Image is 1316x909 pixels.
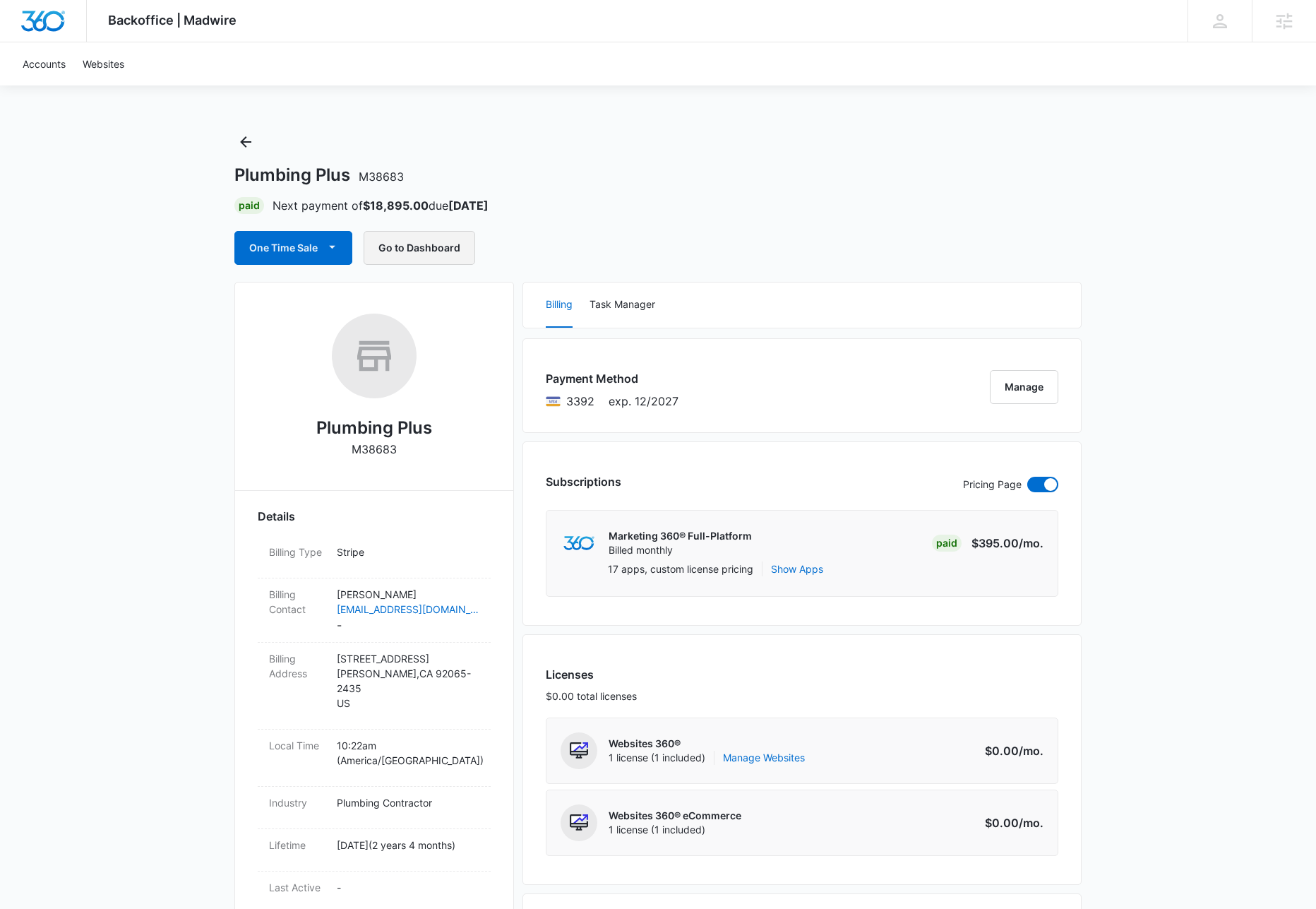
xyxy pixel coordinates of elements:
[337,587,479,602] p: [PERSON_NAME]
[269,738,325,753] dt: Local Time
[337,602,479,617] a: [EMAIL_ADDRESS][DOMAIN_NAME]
[269,651,325,681] dt: Billing Address
[609,529,752,543] p: Marketing 360® Full-Platform
[990,370,1058,404] button: Manage
[1019,816,1043,830] span: /mo.
[1019,744,1043,758] span: /mo.
[609,809,741,823] p: Websites 360® eCommerce
[273,197,489,214] p: Next payment of due
[963,477,1022,492] p: Pricing Page
[364,231,475,265] button: Go to Dashboard
[269,545,325,559] dt: Billing Type
[563,536,594,551] img: marketing360Logo
[337,838,479,852] p: [DATE] ( 2 years 4 months )
[337,587,479,634] dd: -
[609,543,752,557] p: Billed monthly
[977,742,1043,759] p: $0.00
[546,283,573,328] button: Billing
[234,231,352,265] button: One Time Sale
[258,829,491,872] div: Lifetime[DATE](2 years 4 months)
[258,730,491,787] div: Local Time10:22am (America/[GEOGRAPHIC_DATA])
[337,795,479,810] p: Plumbing Contractor
[609,393,678,410] span: exp. 12/2027
[269,795,325,810] dt: Industry
[337,738,479,768] p: 10:22am ( America/[GEOGRAPHIC_DATA] )
[316,415,432,441] h2: Plumbing Plus
[269,880,325,895] dt: Last Active
[337,880,479,895] p: -
[14,42,74,85] a: Accounts
[258,536,491,578] div: Billing TypeStripe
[258,643,491,730] div: Billing Address[STREET_ADDRESS][PERSON_NAME],CA 92065-2435US
[723,751,805,765] a: Manage Websites
[258,578,491,643] div: Billing Contact[PERSON_NAME][EMAIL_ADDRESS][DOMAIN_NAME]-
[352,441,397,458] p: M38683
[546,370,678,387] h3: Payment Method
[566,393,594,410] span: Visa ending with
[1019,536,1043,550] span: /mo.
[258,787,491,829] div: IndustryPlumbing Contractor
[609,751,805,765] span: 1 license (1 included)
[258,508,295,525] span: Details
[771,562,823,576] button: Show Apps
[609,823,741,837] span: 1 license (1 included)
[448,198,489,213] strong: [DATE]
[932,535,962,552] div: Paid
[337,651,479,711] p: [STREET_ADDRESS] [PERSON_NAME] , CA 92065-2435 US
[971,535,1043,552] p: $395.00
[234,131,257,153] button: Back
[337,545,479,559] p: Stripe
[977,814,1043,831] p: $0.00
[590,283,655,328] button: Task Manager
[546,473,621,490] h3: Subscriptions
[108,13,237,28] span: Backoffice | Madwire
[234,165,404,186] h1: Plumbing Plus
[608,562,753,576] p: 17 apps, custom license pricing
[609,737,805,751] p: Websites 360®
[359,170,404,184] span: M38683
[363,198,429,213] strong: $18,895.00
[546,689,637,703] p: $0.00 total licenses
[269,838,325,852] dt: Lifetime
[269,587,325,617] dt: Billing Contact
[546,666,637,683] h3: Licenses
[74,42,133,85] a: Websites
[234,197,264,214] div: Paid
